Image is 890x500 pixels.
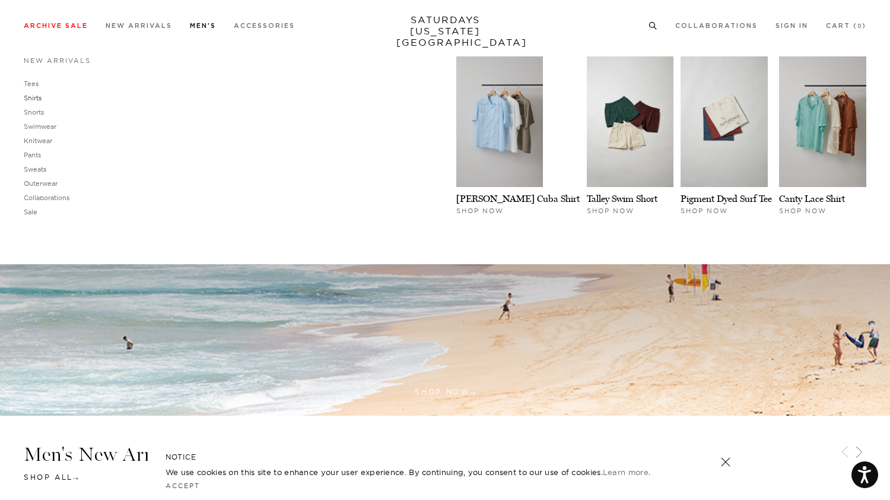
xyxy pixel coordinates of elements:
a: Cart (0) [826,23,866,29]
a: Collaborations [24,194,69,202]
small: 0 [857,24,862,29]
a: Men's [190,23,216,29]
a: Sign In [775,23,808,29]
a: Collaborations [675,23,758,29]
a: New Arrivals [24,56,91,65]
a: Shirts [24,94,42,102]
a: Shop All [24,473,78,482]
a: Sale [24,208,37,216]
a: Learn more [603,467,649,477]
a: Talley Swim Short [587,193,657,204]
a: Tees [24,80,39,88]
a: [PERSON_NAME] Cuba Shirt [456,193,580,204]
p: We use cookies on this site to enhance your user experience. By continuing, you consent to our us... [166,466,682,478]
a: Canty Lace Shirt [779,193,845,204]
a: New Arrivals [106,23,172,29]
a: Accept [166,482,200,490]
a: Swimwear [24,122,56,131]
a: Sweats [24,165,46,173]
a: Outerwear [24,179,58,188]
a: Pigment Dyed Surf Tee [681,193,772,204]
h5: NOTICE [166,452,724,463]
a: Archive Sale [24,23,88,29]
a: Shorts [24,108,44,116]
h3: Men's New Arrivals [24,445,866,464]
a: Knitwear [24,137,52,145]
a: SATURDAYS[US_STATE][GEOGRAPHIC_DATA] [396,14,494,48]
a: Accessories [234,23,295,29]
a: Pants [24,151,41,159]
